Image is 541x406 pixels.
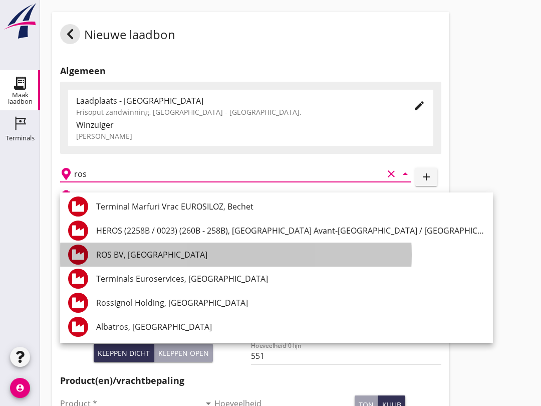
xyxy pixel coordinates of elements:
div: Terminals [6,135,35,141]
div: Albatros, [GEOGRAPHIC_DATA] [96,321,485,333]
div: Terminal Marfuri Vrac EUROSILOZ, Bechet [96,200,485,213]
div: [PERSON_NAME] [76,131,425,141]
input: Losplaats [74,166,383,182]
h2: Product(en)/vrachtbepaling [60,374,441,387]
i: account_circle [10,378,30,398]
input: Hoeveelheid 0-lijn [251,348,442,364]
div: Rossignol Holding, [GEOGRAPHIC_DATA] [96,297,485,309]
div: Laadplaats - [GEOGRAPHIC_DATA] [76,95,397,107]
div: ROS BV, [GEOGRAPHIC_DATA] [96,249,485,261]
div: Nieuwe laadbon [60,24,175,48]
i: arrow_drop_down [399,168,411,180]
h2: Beladen vaartuig [76,190,127,199]
button: Kleppen dicht [94,344,154,362]
div: HEROS (2258B / 0023) (260B - 258B), [GEOGRAPHIC_DATA] Avant-[GEOGRAPHIC_DATA] / [GEOGRAPHIC_DATA] [96,225,485,237]
i: add [420,171,432,183]
h2: Algemeen [60,64,441,78]
div: Winzuiger [76,119,425,131]
i: clear [385,168,397,180]
div: Kleppen open [158,348,209,358]
div: Kleppen dicht [98,348,150,358]
i: edit [413,100,425,112]
div: Frisoput zandwinning, [GEOGRAPHIC_DATA] - [GEOGRAPHIC_DATA]. [76,107,397,117]
div: Terminals Euroservices, [GEOGRAPHIC_DATA] [96,273,485,285]
button: Kleppen open [154,344,213,362]
img: logo-small.a267ee39.svg [2,3,38,40]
